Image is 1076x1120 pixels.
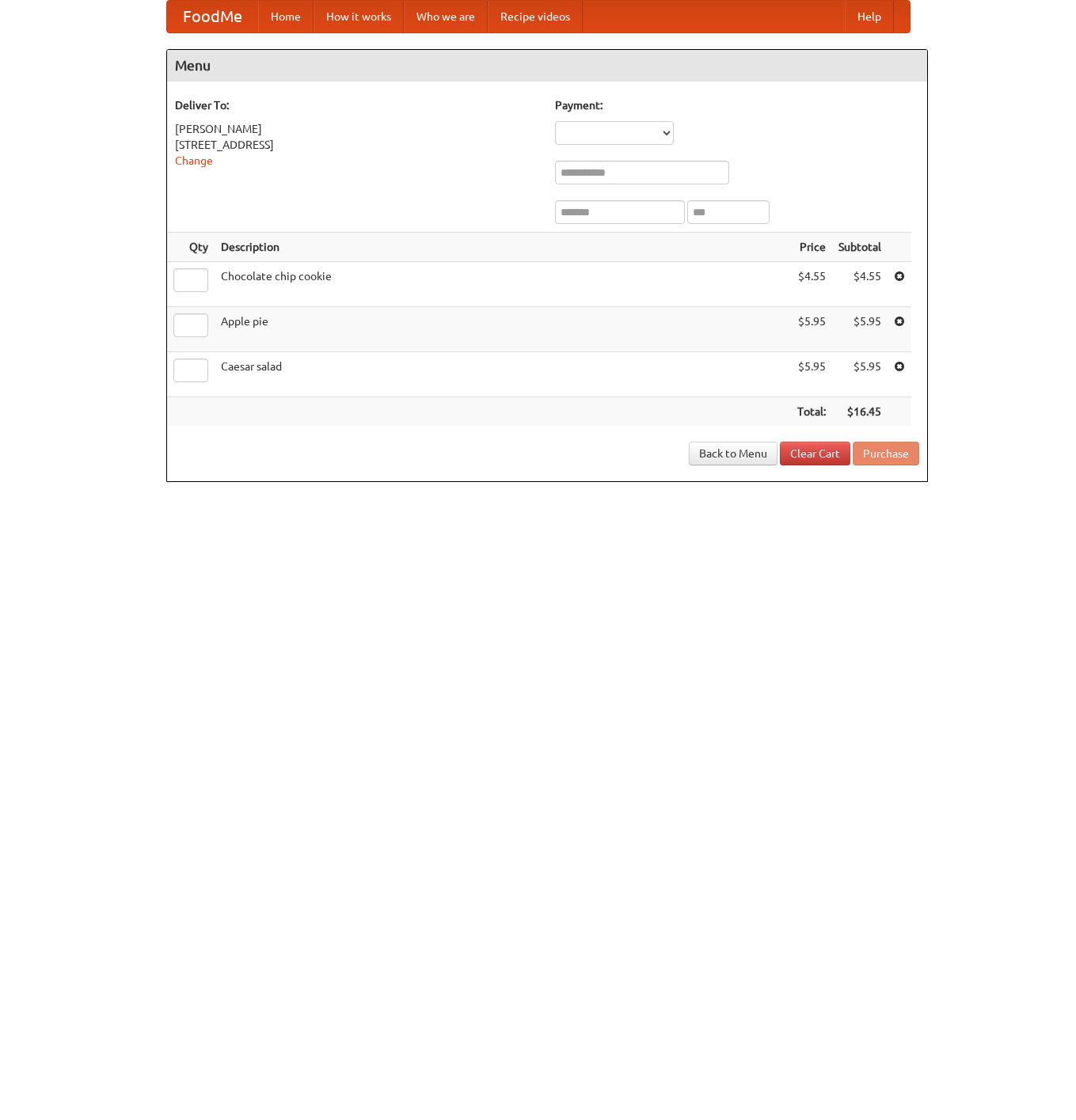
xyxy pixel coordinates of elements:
[791,397,832,427] th: Total:
[791,262,832,307] td: $4.55
[832,262,888,307] td: $4.55
[215,262,791,307] td: Chocolate chip cookie
[167,233,215,262] th: Qty
[404,1,488,32] a: Who we are
[832,397,888,427] th: $16.45
[488,1,583,32] a: Recipe videos
[215,233,791,262] th: Description
[791,352,832,397] td: $5.95
[314,1,404,32] a: How it works
[258,1,314,32] a: Home
[215,352,791,397] td: Caesar salad
[167,50,927,82] h4: Menu
[853,442,919,465] button: Purchase
[689,442,778,465] a: Back to Menu
[832,307,888,352] td: $5.95
[175,154,213,167] a: Change
[791,307,832,352] td: $5.95
[832,352,888,397] td: $5.95
[832,233,888,262] th: Subtotal
[780,442,850,465] a: Clear Cart
[215,307,791,352] td: Apple pie
[167,1,258,32] a: FoodMe
[175,97,539,113] h5: Deliver To:
[845,1,894,32] a: Help
[175,137,539,153] div: [STREET_ADDRESS]
[555,97,919,113] h5: Payment:
[791,233,832,262] th: Price
[175,121,539,137] div: [PERSON_NAME]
